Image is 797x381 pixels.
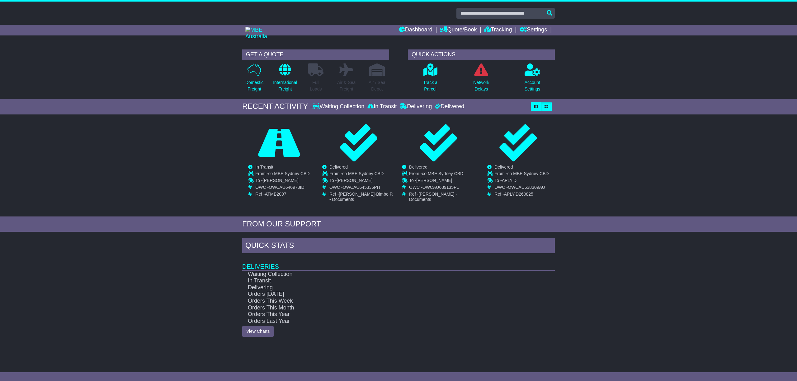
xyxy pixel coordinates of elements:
div: FROM OUR SUPPORT [242,220,555,229]
span: OWCAU638309AU [508,185,545,190]
div: Waiting Collection [313,103,366,110]
td: From - [255,171,309,178]
a: Track aParcel [423,63,438,96]
span: Delivered [329,165,348,170]
span: [PERSON_NAME] - Documents [409,192,457,202]
span: ATMB2007 [265,192,286,197]
td: Orders This Week [242,298,524,304]
span: OWCAU639135PL [422,185,459,190]
td: To - [494,178,549,185]
div: In Transit [366,103,398,110]
td: Orders [DATE] [242,291,524,298]
span: co MBE Sydney CBD [422,171,463,176]
a: AccountSettings [524,63,541,96]
span: co MBE Sydney CBD [342,171,384,176]
td: To - [329,178,395,185]
div: Delivering [398,103,433,110]
td: Ref - [329,192,395,202]
a: View Charts [242,326,274,337]
p: Account Settings [525,79,540,92]
span: APLYiD [502,178,516,183]
td: OWC - [255,185,309,192]
td: From - [329,171,395,178]
td: Orders This Year [242,311,524,318]
a: Dashboard [399,25,432,35]
span: co MBE Sydney CBD [507,171,549,176]
a: InternationalFreight [273,63,297,96]
div: Delivered [433,103,464,110]
a: Quote/Book [440,25,477,35]
span: [PERSON_NAME]-Bimbo P. - Documents [329,192,393,202]
td: Deliveries [242,255,555,271]
span: Delivered [494,165,513,170]
td: OWC - [329,185,395,192]
span: Delivered [409,165,427,170]
td: From - [494,171,549,178]
td: Ref - [494,192,549,197]
td: OWC - [409,185,475,192]
span: [PERSON_NAME] [416,178,452,183]
p: Full Loads [308,79,323,92]
td: Delivering [242,284,524,291]
a: Settings [520,25,547,35]
td: Orders Last Year [242,318,524,325]
div: RECENT ACTIVITY - [242,102,313,111]
span: OWCAU645336PH [343,185,380,190]
p: Air / Sea Depot [369,79,385,92]
td: Ref - [409,192,475,202]
div: Quick Stats [242,238,555,255]
p: Track a Parcel [423,79,437,92]
span: APLYiD260825 [504,192,533,197]
span: OWCAU646973ID [269,185,304,190]
span: [PERSON_NAME] [263,178,299,183]
td: To - [409,178,475,185]
p: Network Delays [473,79,489,92]
div: QUICK ACTIONS [408,49,555,60]
p: Domestic Freight [245,79,263,92]
td: Waiting Collection [242,271,524,278]
td: To - [255,178,309,185]
div: GET A QUOTE [242,49,389,60]
span: co MBE Sydney CBD [268,171,310,176]
p: Air & Sea Freight [337,79,356,92]
td: In Transit [242,277,524,284]
p: International Freight [273,79,297,92]
td: Orders This Month [242,304,524,311]
a: DomesticFreight [245,63,264,96]
a: Tracking [484,25,512,35]
span: In Transit [255,165,273,170]
span: [PERSON_NAME] [337,178,372,183]
td: Ref - [255,192,309,197]
td: From - [409,171,475,178]
a: NetworkDelays [473,63,489,96]
td: OWC - [494,185,549,192]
